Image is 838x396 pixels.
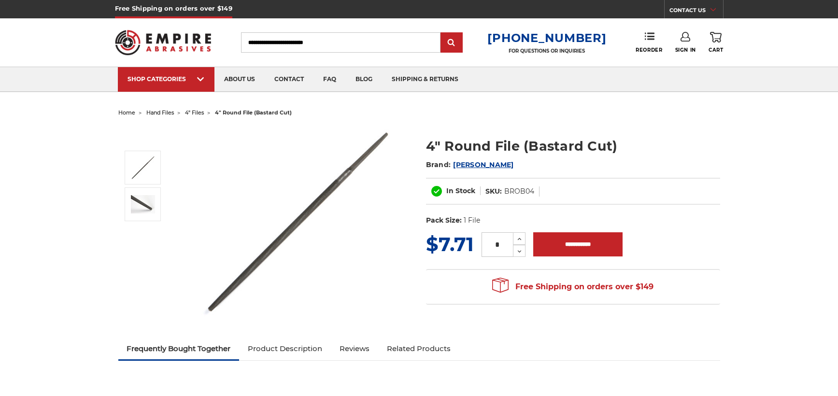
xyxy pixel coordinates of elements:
span: Free Shipping on orders over $149 [492,277,653,297]
a: Related Products [378,338,459,359]
dt: Pack Size: [426,215,462,226]
a: CONTACT US [669,5,723,18]
a: [PERSON_NAME] [453,160,513,169]
a: home [118,109,135,116]
a: Reviews [331,338,378,359]
a: 4" files [185,109,204,116]
input: Submit [442,33,461,53]
a: contact [265,67,313,92]
a: [PHONE_NUMBER] [487,31,606,45]
dd: BROB04 [504,186,534,197]
p: FOR QUESTIONS OR INQUIRIES [487,48,606,54]
h1: 4" Round File (Bastard Cut) [426,137,720,156]
img: 4 Inch Round File Bastard Cut, Double Cut, Tip [131,195,155,213]
dt: SKU: [485,186,502,197]
span: Brand: [426,160,451,169]
a: Cart [709,32,723,53]
div: SHOP CATEGORIES [128,75,205,83]
span: 4" round file (bastard cut) [215,109,292,116]
span: Reorder [636,47,662,53]
a: faq [313,67,346,92]
span: Sign In [675,47,696,53]
a: shipping & returns [382,67,468,92]
span: In Stock [446,186,475,195]
img: 4 Inch Round File Bastard Cut, Double Cut [131,156,155,180]
img: Empire Abrasives [115,24,212,61]
a: hand files [146,109,174,116]
img: 4 Inch Round File Bastard Cut, Double Cut [201,127,394,318]
a: Frequently Bought Together [118,338,240,359]
a: about us [214,67,265,92]
a: blog [346,67,382,92]
span: Cart [709,47,723,53]
a: Reorder [636,32,662,53]
dd: 1 File [464,215,480,226]
span: $7.71 [426,232,474,256]
a: Product Description [239,338,331,359]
